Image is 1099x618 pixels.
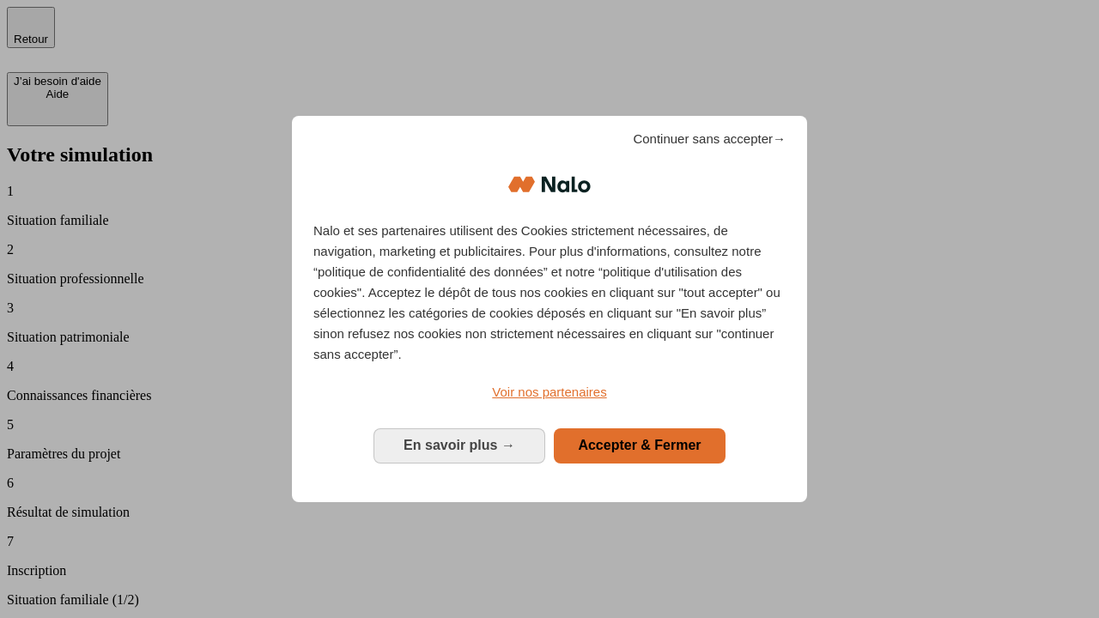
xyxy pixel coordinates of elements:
div: Bienvenue chez Nalo Gestion du consentement [292,116,807,501]
img: Logo [508,159,591,210]
span: Continuer sans accepter→ [633,129,786,149]
span: Voir nos partenaires [492,385,606,399]
span: En savoir plus → [404,438,515,452]
p: Nalo et ses partenaires utilisent des Cookies strictement nécessaires, de navigation, marketing e... [313,221,786,365]
button: Accepter & Fermer: Accepter notre traitement des données et fermer [554,428,726,463]
button: En savoir plus: Configurer vos consentements [373,428,545,463]
span: Accepter & Fermer [578,438,701,452]
a: Voir nos partenaires [313,382,786,403]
